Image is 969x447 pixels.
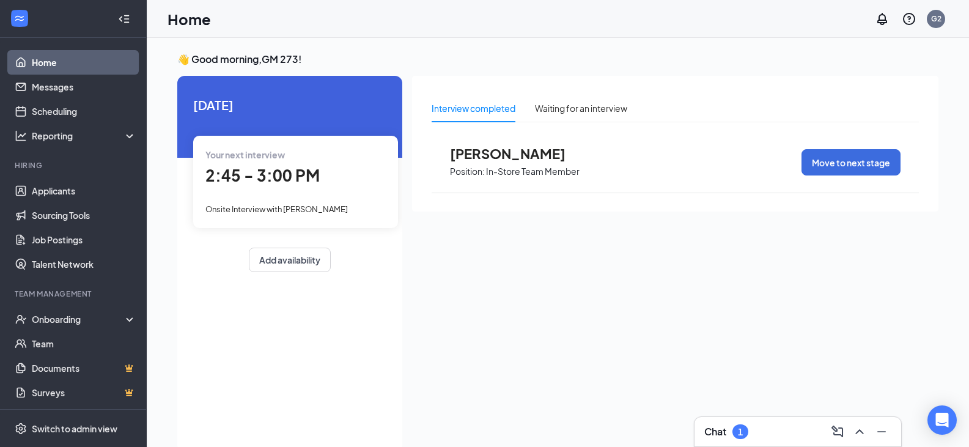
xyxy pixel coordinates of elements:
[704,425,726,438] h3: Chat
[801,149,901,175] button: Move to next stage
[872,422,891,441] button: Minimize
[32,130,137,142] div: Reporting
[249,248,331,272] button: Add availability
[177,53,938,66] h3: 👋 Good morning, GM 273 !
[193,95,386,114] span: [DATE]
[486,166,580,177] p: In-Store Team Member
[32,179,136,203] a: Applicants
[830,424,845,439] svg: ComposeMessage
[32,331,136,356] a: Team
[32,227,136,252] a: Job Postings
[15,289,134,299] div: Team Management
[432,102,515,115] div: Interview completed
[32,50,136,75] a: Home
[535,102,627,115] div: Waiting for an interview
[931,13,941,24] div: G2
[32,423,117,435] div: Switch to admin view
[32,99,136,124] a: Scheduling
[32,203,136,227] a: Sourcing Tools
[15,423,27,435] svg: Settings
[450,166,485,177] p: Position:
[850,422,869,441] button: ChevronUp
[168,9,211,29] h1: Home
[32,75,136,99] a: Messages
[15,130,27,142] svg: Analysis
[205,165,320,185] span: 2:45 - 3:00 PM
[32,380,136,405] a: SurveysCrown
[828,422,847,441] button: ComposeMessage
[15,160,134,171] div: Hiring
[927,405,957,435] div: Open Intercom Messenger
[32,252,136,276] a: Talent Network
[875,12,890,26] svg: Notifications
[874,424,889,439] svg: Minimize
[32,356,136,380] a: DocumentsCrown
[738,427,743,437] div: 1
[902,12,916,26] svg: QuestionInfo
[450,146,584,161] span: [PERSON_NAME]
[205,149,285,160] span: Your next interview
[32,313,126,325] div: Onboarding
[15,313,27,325] svg: UserCheck
[13,12,26,24] svg: WorkstreamLogo
[852,424,867,439] svg: ChevronUp
[205,204,348,214] span: Onsite Interview with [PERSON_NAME]
[118,13,130,25] svg: Collapse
